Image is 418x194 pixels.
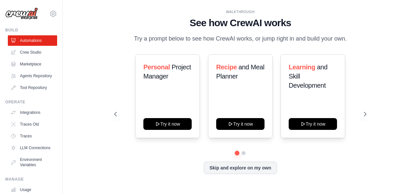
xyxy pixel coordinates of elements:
[8,154,57,170] a: Environment Variables
[131,34,350,44] p: Try a prompt below to see how CrewAI works, or jump right in and build your own.
[5,8,38,20] img: Logo
[8,59,57,69] a: Marketplace
[5,99,57,105] div: Operate
[8,143,57,153] a: LLM Connections
[114,9,366,14] div: WALKTHROUGH
[143,118,192,130] button: Try it now
[8,35,57,46] a: Automations
[8,131,57,141] a: Traces
[216,63,264,80] span: and Meal Planner
[8,119,57,130] a: Traces Old
[289,63,315,71] span: Learning
[216,63,237,71] span: Recipe
[114,17,366,29] h1: See how CrewAI works
[8,82,57,93] a: Tool Repository
[289,63,328,89] span: and Skill Development
[289,118,337,130] button: Try it now
[216,118,265,130] button: Try it now
[8,107,57,118] a: Integrations
[143,63,170,71] span: Personal
[8,71,57,81] a: Agents Repository
[5,177,57,182] div: Manage
[143,63,191,80] span: Project Manager
[5,27,57,33] div: Build
[204,162,277,174] button: Skip and explore on my own
[8,47,57,58] a: Crew Studio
